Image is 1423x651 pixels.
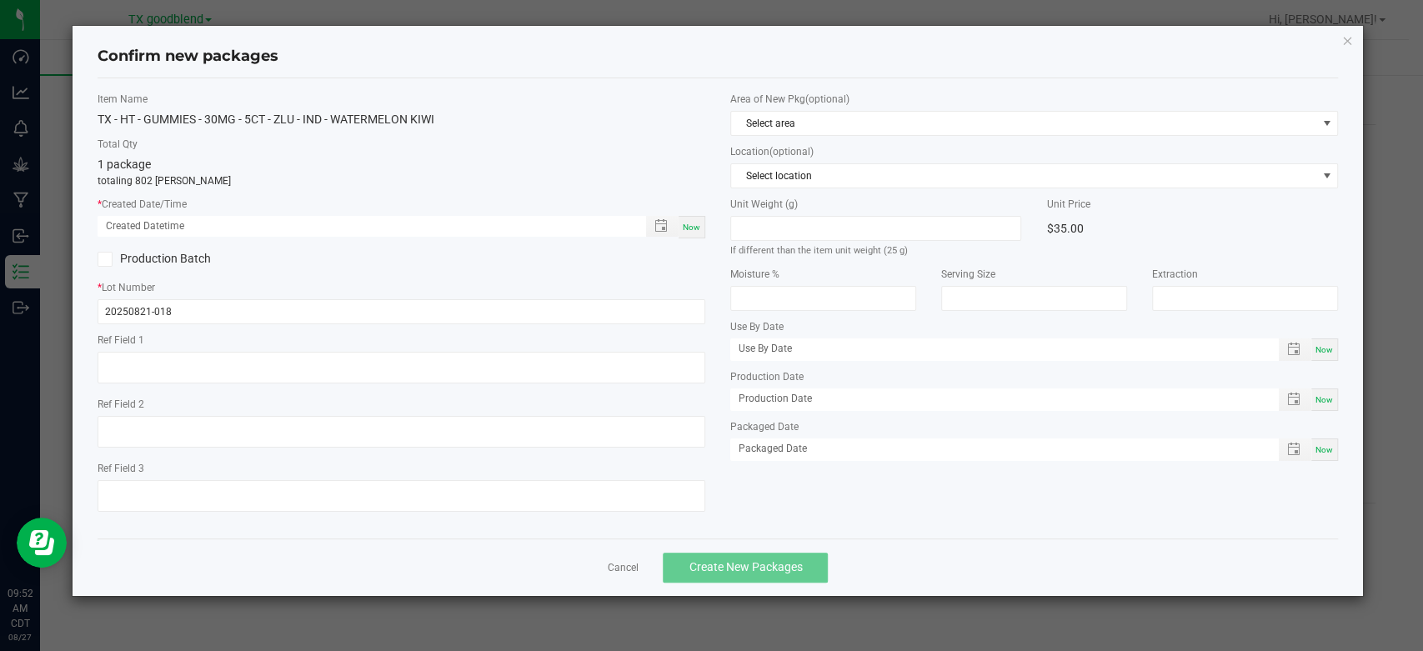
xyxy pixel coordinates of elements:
[98,333,705,348] label: Ref Field 1
[730,319,1338,334] label: Use By Date
[730,245,908,256] small: If different than the item unit weight (25 g)
[98,158,151,171] span: 1 package
[663,553,828,583] button: Create New Packages
[17,518,67,568] iframe: Resource center
[1315,445,1333,454] span: Now
[730,388,1261,409] input: Production Date
[98,250,388,268] label: Production Batch
[1315,345,1333,354] span: Now
[683,223,700,232] span: Now
[1279,438,1311,461] span: Toggle popup
[730,92,1338,107] label: Area of New Pkg
[730,267,916,282] label: Moisture %
[730,438,1261,459] input: Packaged Date
[730,163,1338,188] span: NO DATA FOUND
[769,146,814,158] span: (optional)
[98,397,705,412] label: Ref Field 2
[98,46,1338,68] h4: Confirm new packages
[1315,395,1333,404] span: Now
[98,111,705,128] div: TX - HT - GUMMIES - 30MG - 5CT - ZLU - IND - WATERMELON KIWI
[730,338,1261,359] input: Use By Date
[730,144,1338,159] label: Location
[731,164,1316,188] span: Select location
[98,216,629,237] input: Created Datetime
[941,267,1127,282] label: Serving Size
[1046,216,1337,241] div: $35.00
[98,280,705,295] label: Lot Number
[731,112,1316,135] span: Select area
[689,560,802,573] span: Create New Packages
[607,561,638,575] a: Cancel
[98,461,705,476] label: Ref Field 3
[646,216,679,237] span: Toggle popup
[1279,388,1311,411] span: Toggle popup
[1152,267,1338,282] label: Extraction
[98,173,705,188] p: totaling 802 [PERSON_NAME]
[730,369,1338,384] label: Production Date
[98,137,705,152] label: Total Qty
[805,93,849,105] span: (optional)
[730,197,1021,212] label: Unit Weight (g)
[1046,197,1337,212] label: Unit Price
[1279,338,1311,361] span: Toggle popup
[730,419,1338,434] label: Packaged Date
[98,92,705,107] label: Item Name
[98,197,705,212] label: Created Date/Time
